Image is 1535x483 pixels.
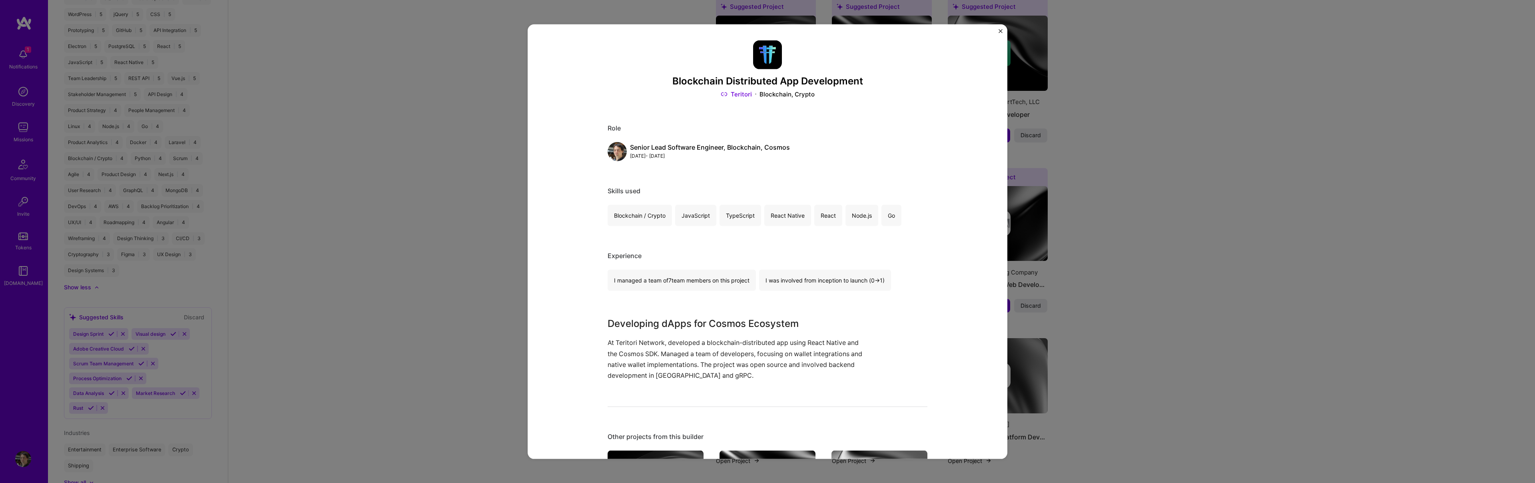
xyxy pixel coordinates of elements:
[675,205,716,226] div: JavaScript
[999,29,1003,37] button: Close
[764,205,811,226] div: React Native
[608,270,756,291] div: I managed a team of 7 team members on this project
[608,75,927,87] h3: Blockchain Distributed App Development
[760,90,815,98] div: Blockchain, Crypto
[608,187,927,195] div: Skills used
[814,205,842,226] div: React
[759,270,891,291] div: I was involved from inception to launch (0 -> 1)
[755,90,756,98] img: Dot
[608,252,927,260] div: Experience
[608,124,927,132] div: Role
[630,143,790,152] div: Senior Lead Software Engineer, Blockchain, Cosmos
[845,205,878,226] div: Node.js
[720,205,761,226] div: TypeScript
[721,90,728,98] img: Link
[753,40,782,69] img: Company logo
[630,152,790,160] div: [DATE] - [DATE]
[608,337,867,381] p: At Teritori Network, developed a blockchain-distributed app using React Native and the Cosmos SDK...
[608,433,927,441] div: Other projects from this builder
[881,205,901,226] div: Go
[608,205,672,226] div: Blockchain / Crypto
[608,317,867,331] h3: Developing dApps for Cosmos Ecosystem
[721,90,752,98] a: Teritori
